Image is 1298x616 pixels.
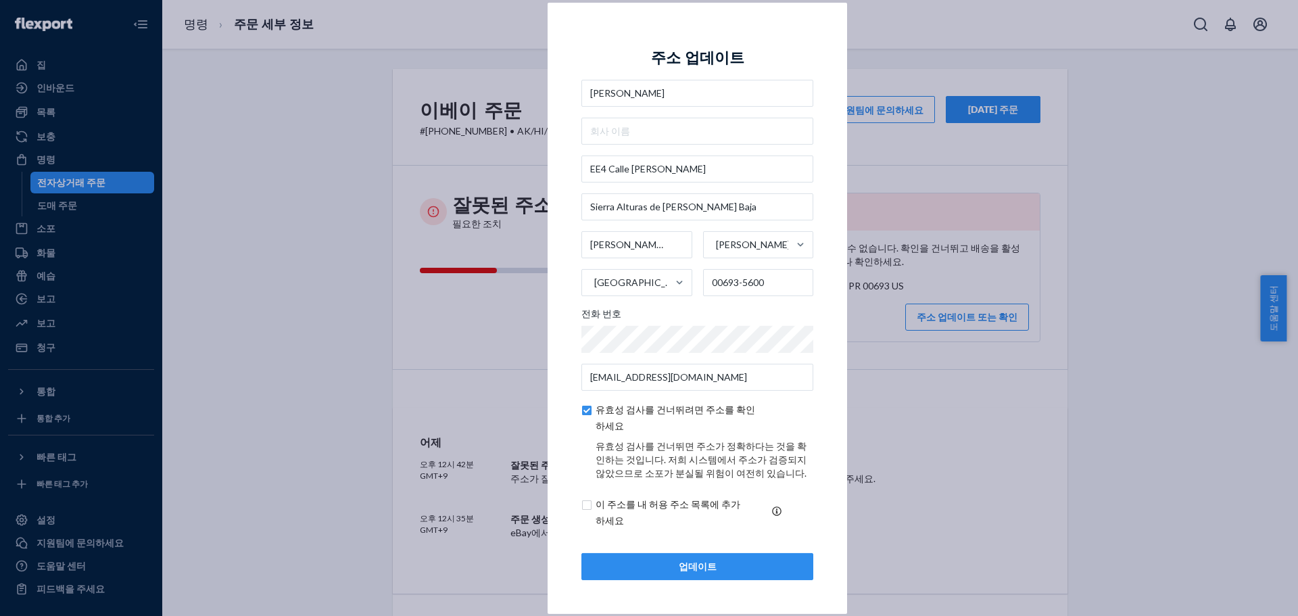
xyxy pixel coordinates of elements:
[715,231,716,258] input: [PERSON_NAME]
[581,231,692,258] input: 도시
[703,269,814,296] input: 우편 번호
[581,156,813,183] input: 도로명 주소
[594,277,694,288] font: [GEOGRAPHIC_DATA]
[581,553,813,580] button: 업데이트
[716,239,790,250] font: [PERSON_NAME]
[581,308,621,319] font: 전화 번호
[581,80,813,107] input: 이름 및 성
[593,269,594,296] input: [GEOGRAPHIC_DATA]
[596,440,807,479] font: 유효성 검사를 건너뛰면 주소가 정확하다는 것을 확인하는 것입니다. 저희 시스템에서 주소가 검증되지 않았으므로 소포가 분실될 위험이 여전히 있습니다.
[679,561,717,572] font: 업데이트
[651,48,744,66] font: 주소 업데이트
[581,193,813,220] input: 도로명 주소 2 (선택 사항)
[581,364,813,391] input: 이메일 (국제전화에만 필요)
[581,118,813,145] input: 회사 이름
